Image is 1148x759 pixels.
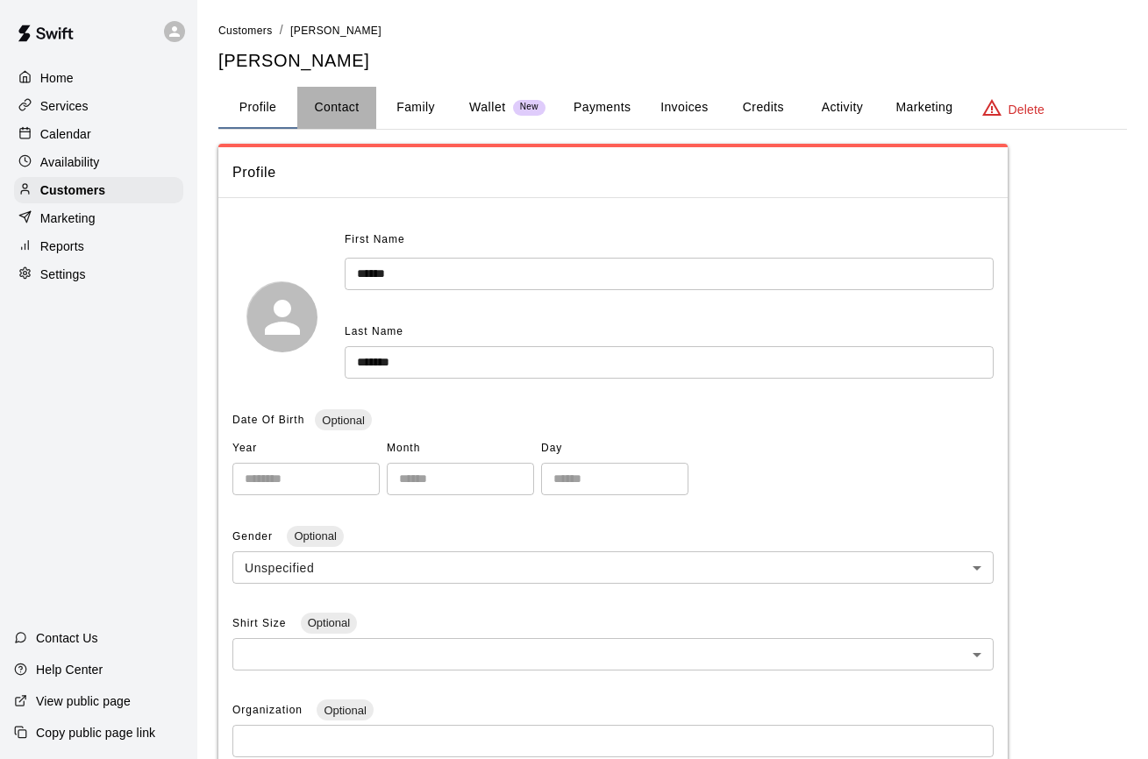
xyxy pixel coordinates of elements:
[290,25,381,37] span: [PERSON_NAME]
[287,529,343,543] span: Optional
[218,49,1127,73] h5: [PERSON_NAME]
[232,617,290,629] span: Shirt Size
[218,23,273,37] a: Customers
[232,161,994,184] span: Profile
[541,435,688,463] span: Day
[36,661,103,678] p: Help Center
[232,530,276,543] span: Gender
[14,149,183,175] a: Availability
[881,87,966,129] button: Marketing
[232,435,380,463] span: Year
[1009,101,1045,118] p: Delete
[218,25,273,37] span: Customers
[14,261,183,287] a: Settings
[218,21,1127,40] nav: breadcrumb
[40,97,89,115] p: Services
[14,93,183,119] a: Services
[280,21,283,39] li: /
[469,98,506,117] p: Wallet
[232,414,304,426] span: Date Of Birth
[14,121,183,147] a: Calendar
[724,87,802,129] button: Credits
[40,238,84,255] p: Reports
[218,87,297,129] button: Profile
[232,551,994,584] div: Unspecified
[40,153,100,171] p: Availability
[40,181,105,199] p: Customers
[36,692,131,710] p: View public page
[513,102,545,113] span: New
[301,616,357,629] span: Optional
[218,87,1127,129] div: basic tabs example
[645,87,724,129] button: Invoices
[14,205,183,231] a: Marketing
[297,87,376,129] button: Contact
[40,69,74,87] p: Home
[345,226,405,254] span: First Name
[14,233,183,259] a: Reports
[40,266,86,283] p: Settings
[14,177,183,203] a: Customers
[14,65,183,91] a: Home
[387,435,534,463] span: Month
[36,629,98,647] p: Contact Us
[232,704,306,716] span: Organization
[317,704,373,717] span: Optional
[802,87,881,129] button: Activity
[560,87,645,129] button: Payments
[315,414,371,427] span: Optional
[345,325,403,337] span: Last Name
[376,87,455,129] button: Family
[40,125,91,143] p: Calendar
[40,209,96,227] p: Marketing
[36,724,155,741] p: Copy public page link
